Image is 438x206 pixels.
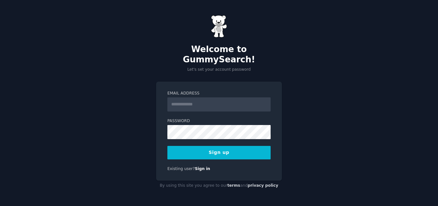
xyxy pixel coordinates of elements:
div: By using this site you agree to our and [156,181,282,191]
span: Existing user? [167,166,195,171]
button: Sign up [167,146,271,159]
a: privacy policy [248,183,278,188]
a: Sign in [195,166,210,171]
img: Gummy Bear [211,15,227,38]
h2: Welcome to GummySearch! [156,44,282,65]
p: Let's set your account password [156,67,282,73]
label: Email Address [167,91,271,96]
a: terms [227,183,240,188]
label: Password [167,118,271,124]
